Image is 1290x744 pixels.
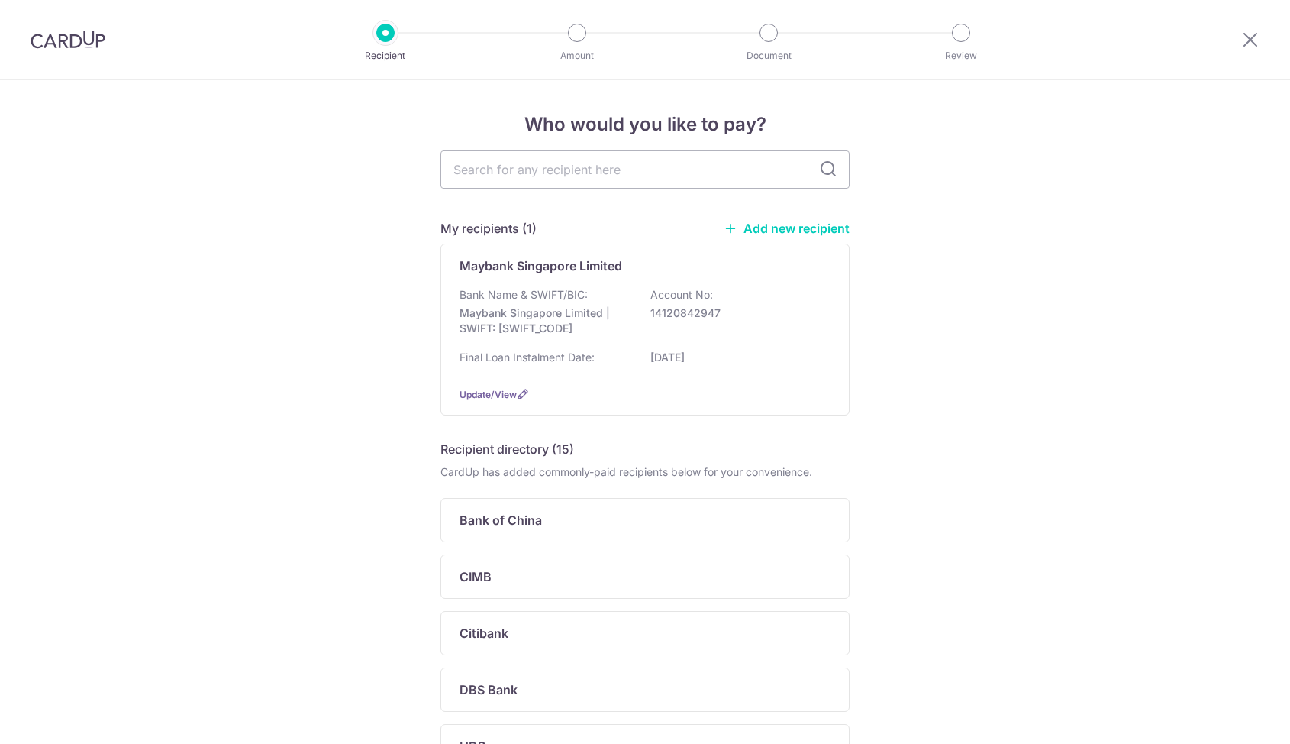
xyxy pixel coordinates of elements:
[460,306,630,336] p: Maybank Singapore Limited | SWIFT: [SWIFT_CODE]
[650,306,821,321] p: 14120842947
[905,48,1017,63] p: Review
[460,389,517,400] a: Update/View
[650,350,821,365] p: [DATE]
[460,681,518,699] p: DBS Bank
[329,48,442,63] p: Recipient
[460,350,595,365] p: Final Loan Instalment Date:
[440,440,574,458] h5: Recipient directory (15)
[724,221,850,236] a: Add new recipient
[460,568,492,586] p: CIMB
[460,287,588,302] p: Bank Name & SWIFT/BIC:
[460,257,622,275] p: Maybank Singapore Limited
[31,31,105,49] img: CardUp
[521,48,634,63] p: Amount
[440,150,850,189] input: Search for any recipient here
[460,624,508,642] p: Citibank
[460,511,542,529] p: Bank of China
[650,287,713,302] p: Account No:
[440,219,537,238] h5: My recipients (1)
[712,48,825,63] p: Document
[440,464,850,480] div: CardUp has added commonly-paid recipients below for your convenience.
[440,111,850,138] h4: Who would you like to pay?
